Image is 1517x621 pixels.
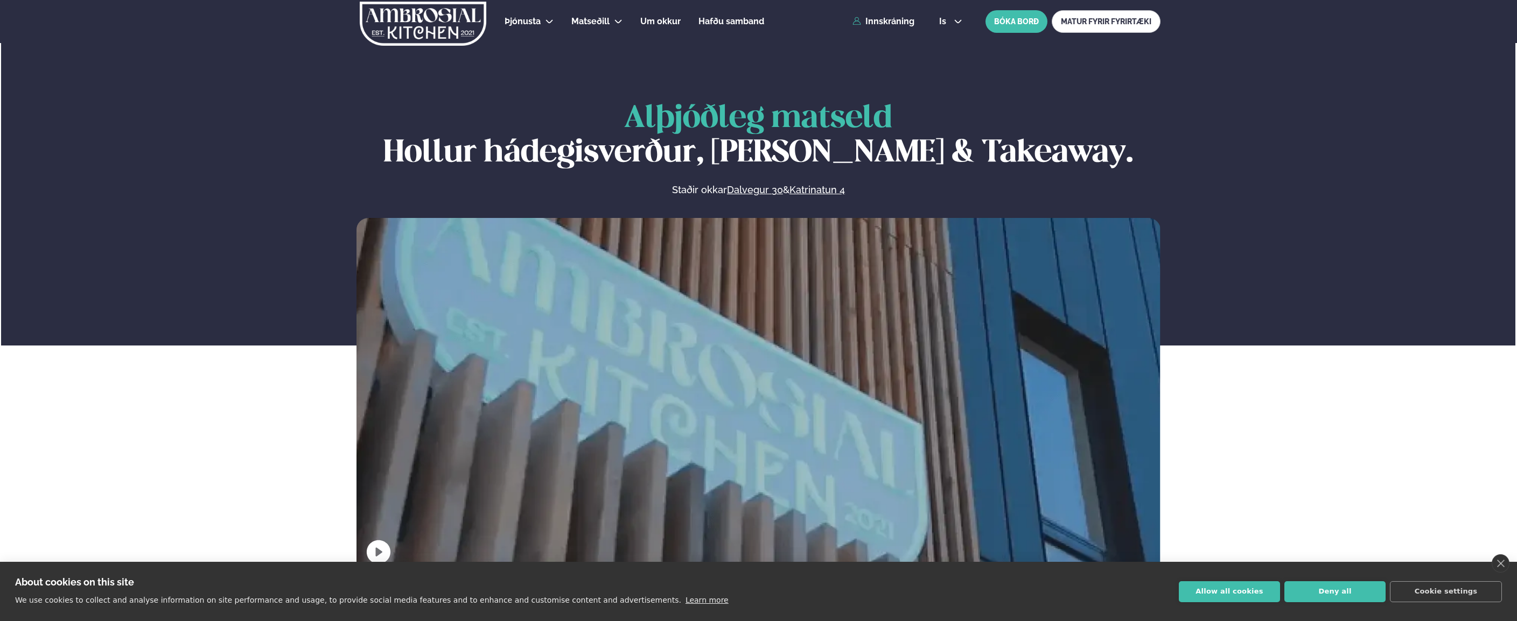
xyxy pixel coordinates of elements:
button: BÓKA BORÐ [985,10,1047,33]
a: Matseðill [571,15,610,28]
a: Hafðu samband [698,15,764,28]
a: Dalvegur 30 [727,184,783,196]
a: Um okkur [640,15,681,28]
p: We use cookies to collect and analyse information on site performance and usage, to provide socia... [15,596,681,604]
button: Allow all cookies [1179,581,1280,602]
a: close [1492,554,1509,573]
span: Um okkur [640,16,681,26]
a: Þjónusta [505,15,541,28]
a: Learn more [686,596,729,604]
span: Þjónusta [505,16,541,26]
p: Staðir okkar & [555,184,962,196]
span: is [939,17,949,26]
button: is [931,17,971,26]
span: Alþjóðleg matseld [624,104,892,133]
span: Matseðill [571,16,610,26]
a: MATUR FYRIR FYRIRTÆKI [1052,10,1161,33]
a: Innskráning [852,17,914,26]
span: Hafðu samband [698,16,764,26]
a: Katrinatun 4 [789,184,845,196]
strong: About cookies on this site [15,576,134,588]
h1: Hollur hádegisverður, [PERSON_NAME] & Takeaway. [356,102,1161,171]
button: Deny all [1284,581,1386,602]
button: Cookie settings [1390,581,1502,602]
img: logo [359,2,487,46]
